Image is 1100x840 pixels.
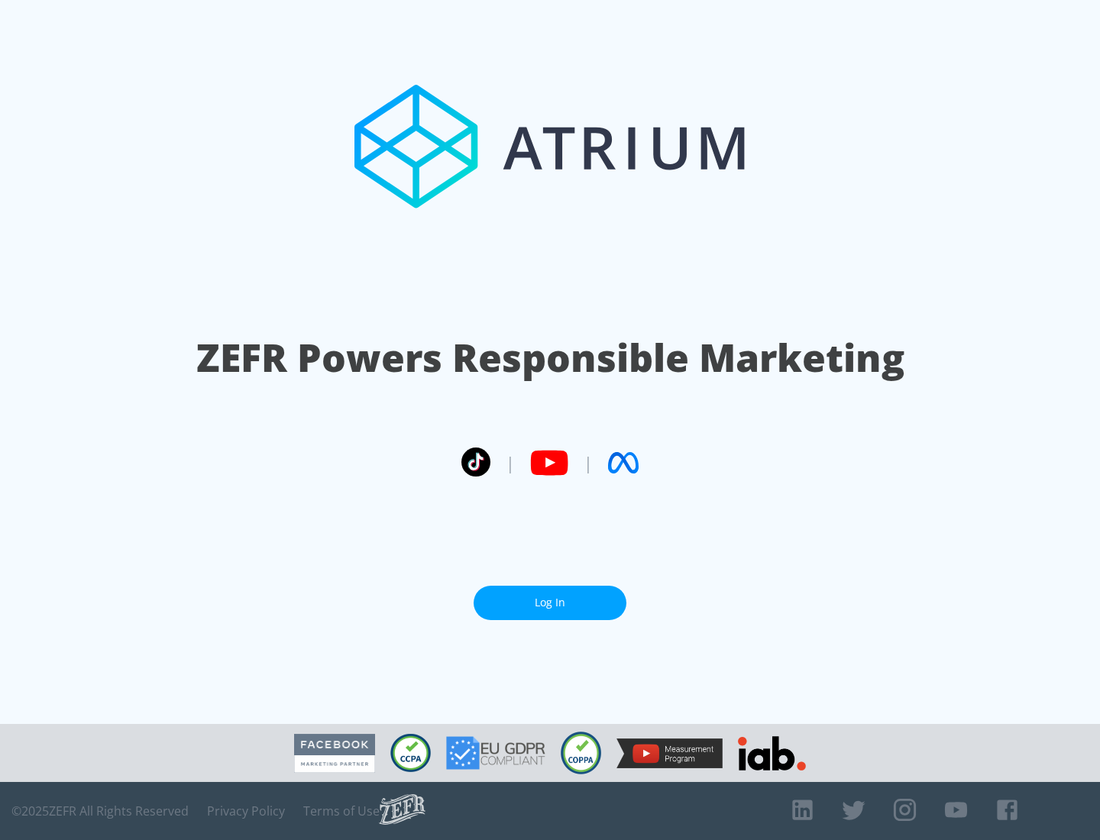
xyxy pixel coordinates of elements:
span: © 2025 ZEFR All Rights Reserved [11,803,189,819]
h1: ZEFR Powers Responsible Marketing [196,331,904,384]
span: | [584,451,593,474]
a: Terms of Use [303,803,380,819]
img: GDPR Compliant [446,736,545,770]
a: Privacy Policy [207,803,285,819]
img: IAB [738,736,806,771]
img: Facebook Marketing Partner [294,734,375,773]
a: Log In [474,586,626,620]
img: CCPA Compliant [390,734,431,772]
img: YouTube Measurement Program [616,738,723,768]
img: COPPA Compliant [561,732,601,774]
span: | [506,451,515,474]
